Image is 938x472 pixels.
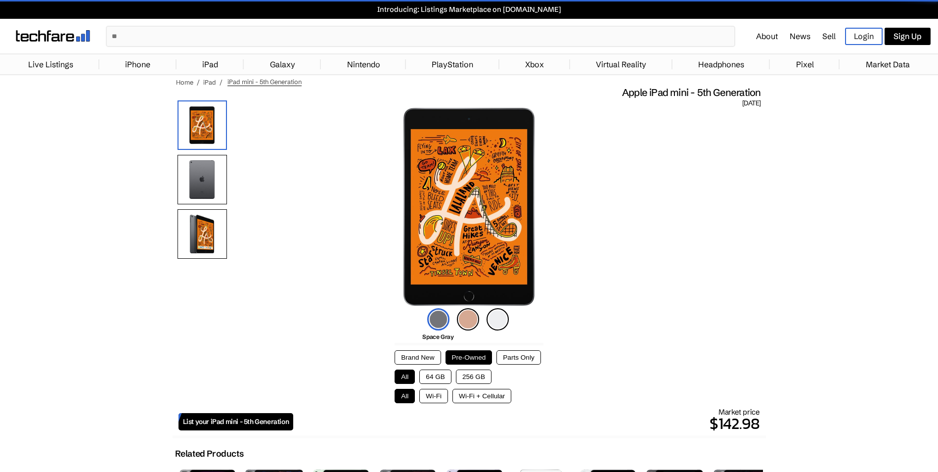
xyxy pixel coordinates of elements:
[496,350,540,365] button: Parts Only
[395,350,441,365] button: Brand New
[756,31,778,41] a: About
[197,54,223,74] a: iPad
[23,54,78,74] a: Live Listings
[791,54,819,74] a: Pixel
[265,54,300,74] a: Galaxy
[203,78,216,86] a: iPad
[487,308,509,330] img: silver-icon
[293,412,759,435] p: $142.98
[178,100,227,150] img: iPad mini (5th Generation)
[427,308,449,330] img: space-gray-icon
[422,333,453,340] span: Space Gray
[790,31,810,41] a: News
[427,54,478,74] a: PlayStation
[622,86,760,99] span: Apple iPad mini - 5th Generation
[16,30,90,42] img: techfare logo
[179,413,294,430] a: List your iPad mini - 5th Generation
[520,54,549,74] a: Xbox
[456,370,491,384] button: 256 GB
[395,389,415,403] button: All
[403,108,535,306] img: iPad mini (5th Generation)
[591,54,651,74] a: Virtual Reality
[845,28,883,45] a: Login
[419,389,448,403] button: Wi-Fi
[120,54,155,74] a: iPhone
[419,370,451,384] button: 64 GB
[446,350,492,365] button: Pre-Owned
[293,407,759,435] div: Market price
[395,370,415,384] button: All
[176,78,193,86] a: Home
[693,54,749,74] a: Headphones
[197,78,200,86] span: /
[175,448,244,459] h2: Related Products
[220,78,223,86] span: /
[227,78,302,86] span: iPad mini - 5th Generation
[178,209,227,259] img: Side
[5,5,933,14] a: Introducing: Listings Marketplace on [DOMAIN_NAME]
[885,28,931,45] a: Sign Up
[452,389,511,403] button: Wi-Fi + Cellular
[861,54,915,74] a: Market Data
[178,155,227,204] img: Rear
[183,418,289,426] span: List your iPad mini - 5th Generation
[822,31,836,41] a: Sell
[342,54,385,74] a: Nintendo
[457,308,479,330] img: gold-icon
[742,99,760,108] span: [DATE]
